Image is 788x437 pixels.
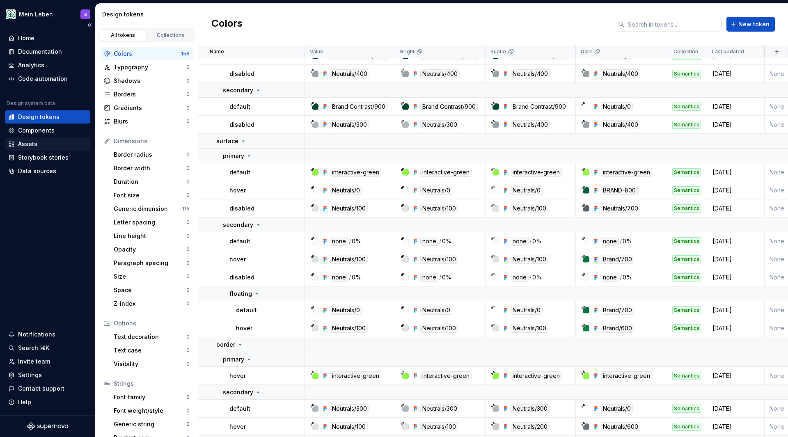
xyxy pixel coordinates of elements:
a: Opacity0 [110,243,193,256]
div: Assets [18,140,37,148]
div: 0 [186,394,190,400]
div: Letter spacing [114,218,186,227]
div: / [439,237,441,246]
a: Letter spacing0 [110,216,193,229]
a: Borders0 [101,88,193,101]
div: Neutrals/100 [511,204,548,213]
p: disabled [229,273,254,281]
div: interactive-green [420,371,472,380]
div: Line height [114,232,186,240]
button: Mein LebenS [2,5,94,23]
div: 158 [181,50,190,57]
div: Neutrals/100 [420,324,458,333]
p: secondary [223,86,253,94]
div: interactive-green [330,371,381,380]
div: Search ⌘K [18,344,49,352]
div: Neutrals/0 [511,306,543,315]
a: Storybook stories [5,151,90,164]
p: disabled [229,70,254,78]
div: 0% [352,273,361,282]
div: Options [114,319,190,327]
div: 0% [532,273,542,282]
div: Brand/600 [601,324,634,333]
div: Semantics [672,273,701,281]
div: Neutrals/100 [511,324,548,333]
div: 0% [532,237,542,246]
p: primary [223,355,244,364]
div: Semantics [672,121,701,129]
div: none [420,273,438,282]
div: Font weight/style [114,407,186,415]
div: Opacity [114,245,186,254]
div: [DATE] [708,372,764,380]
div: Semantics [672,237,701,245]
div: none [511,273,529,282]
a: Gradients0 [101,101,193,114]
div: Neutrals/400 [601,120,640,129]
p: Bright [400,48,415,55]
div: Code automation [18,75,68,83]
div: Shadows [114,77,186,85]
div: [DATE] [708,273,764,281]
div: Data sources [18,167,56,175]
a: Shadows0 [101,74,193,87]
div: Neutrals/0 [330,306,362,315]
div: Neutrals/0 [601,404,633,413]
div: / [439,273,441,282]
div: 0% [623,237,632,246]
svg: Supernova Logo [27,422,68,430]
div: Neutrals/100 [330,255,368,264]
div: 0% [352,237,361,246]
div: 2 [186,421,190,428]
div: / [620,237,622,246]
p: default [236,306,257,314]
div: Duration [114,178,186,186]
div: interactive-green [511,168,562,177]
div: Neutrals/400 [601,69,640,78]
a: Blurs0 [101,115,193,128]
div: / [349,237,351,246]
a: Paragraph spacing0 [110,256,193,270]
p: disabled [229,121,254,129]
div: Analytics [18,61,44,69]
p: hover [229,255,246,263]
div: 0 [186,91,190,98]
div: 0 [186,118,190,125]
div: Neutrals/300 [420,404,459,413]
div: Neutrals/100 [330,204,368,213]
div: Neutrals/400 [420,69,460,78]
div: interactive-green [330,168,381,177]
div: Brand Contrast/900 [511,102,568,111]
div: Neutrals/600 [601,422,640,431]
div: Home [18,34,34,42]
div: interactive-green [420,168,472,177]
div: Dimensions [114,137,190,145]
div: none [330,273,348,282]
p: surface [216,137,238,145]
a: Generic string2 [110,418,193,431]
p: default [229,103,250,111]
div: 0 [186,151,190,158]
div: 0 [186,246,190,253]
div: Semantics [672,255,701,263]
a: Colors158 [101,47,193,60]
p: Last updated [712,48,744,55]
div: Semantics [672,70,701,78]
div: Strings [114,380,190,388]
a: Design tokens [5,110,90,124]
div: Generic dimension [114,205,182,213]
div: Brand Contrast/900 [330,102,387,111]
a: Typography0 [101,61,193,74]
div: Brand/700 [601,255,634,264]
div: 0 [186,407,190,414]
div: Neutrals/300 [330,404,369,413]
div: Neutrals/100 [420,204,458,213]
div: / [529,273,531,282]
div: 0 [186,347,190,354]
p: hover [229,423,246,431]
div: 0 [186,300,190,307]
input: Search in tokens... [625,17,722,32]
div: Documentation [18,48,62,56]
div: [DATE] [708,255,764,263]
a: Font family0 [110,391,193,404]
